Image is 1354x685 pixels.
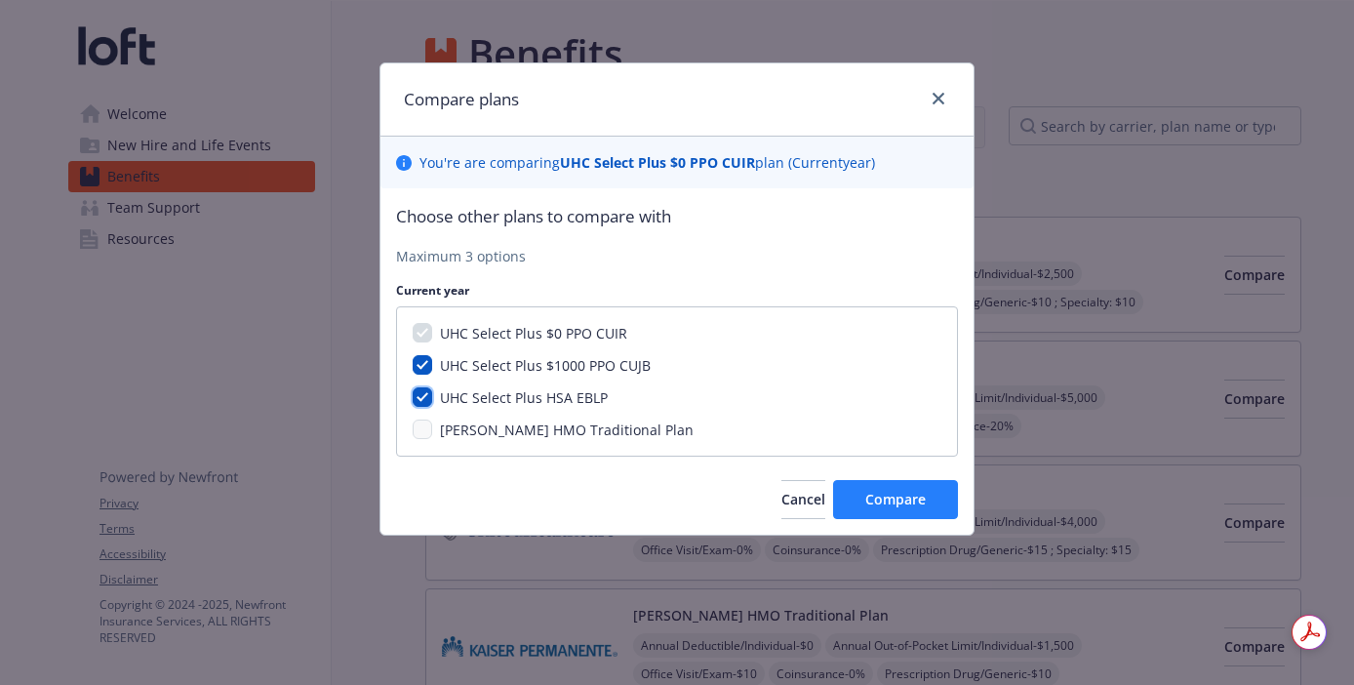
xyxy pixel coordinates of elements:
span: Compare [865,490,926,508]
span: Cancel [781,490,825,508]
a: close [927,87,950,110]
span: UHC Select Plus HSA EBLP [440,388,608,407]
span: UHC Select Plus $1000 PPO CUJB [440,356,651,375]
p: Current year [396,282,958,299]
button: Compare [833,480,958,519]
p: You ' re are comparing plan ( Current year) [419,152,875,173]
button: Cancel [781,480,825,519]
span: [PERSON_NAME] HMO Traditional Plan [440,421,694,439]
b: UHC Select Plus $0 PPO CUIR [560,153,755,172]
p: Maximum 3 options [396,246,958,266]
span: UHC Select Plus $0 PPO CUIR [440,324,627,342]
p: Choose other plans to compare with [396,204,958,229]
h1: Compare plans [404,87,519,112]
